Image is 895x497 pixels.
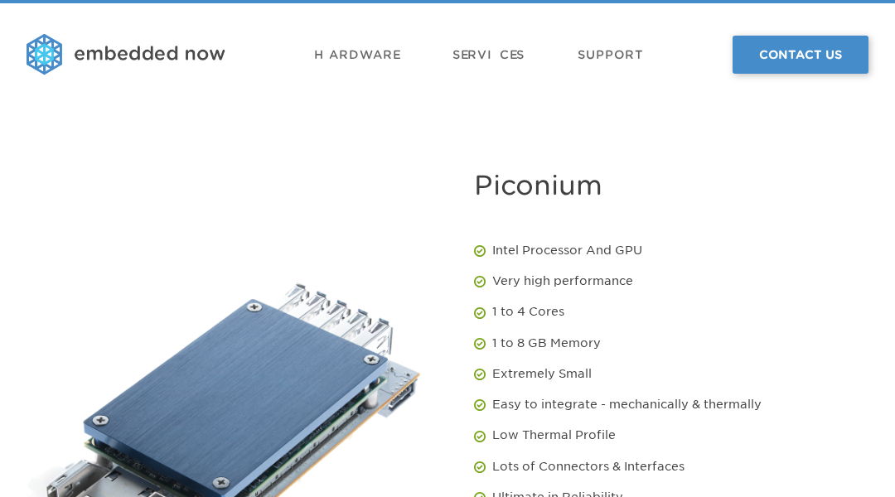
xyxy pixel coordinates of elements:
[474,455,868,479] li: Lots of Connectors & Interfaces
[452,30,525,80] a: Services
[578,30,644,80] a: Support
[474,239,868,263] li: Intel Processor And GPU
[733,36,868,74] a: Contact Us
[474,269,868,293] li: Very high performance
[314,30,399,80] a: Hardware
[474,300,868,324] li: 1 to 4 Cores
[474,331,868,355] li: 1 to 8 GB Memory
[27,34,225,75] img: logo.png
[474,393,868,417] li: Easy to integrate - mechanically & thermally
[474,423,868,447] li: Low Thermal Profile
[474,362,868,386] li: Extremely Small
[474,159,868,212] h1: Piconium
